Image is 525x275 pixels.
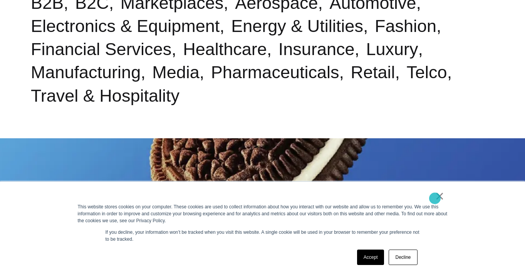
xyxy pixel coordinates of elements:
a: Retail [351,62,395,82]
a: Insurance [278,39,355,59]
a: Healthcare [183,39,267,59]
a: × [435,193,444,200]
a: Travel & Hospitality [31,86,179,106]
a: Manufacturing [31,62,141,82]
div: This website stores cookies on your computer. These cookies are used to collect information about... [78,203,448,224]
a: Media [152,62,200,82]
a: Energy & Utilities [231,16,363,36]
a: Luxury [366,39,418,59]
a: Financial Services [31,39,171,59]
a: Decline [389,250,417,265]
a: Telco [407,62,447,82]
a: Fashion [375,16,436,36]
p: If you decline, your information won’t be tracked when you visit this website. A single cookie wi... [106,229,420,243]
a: Accept [357,250,384,265]
a: Pharmaceuticals [211,62,339,82]
a: Electronics & Equipment [31,16,220,36]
